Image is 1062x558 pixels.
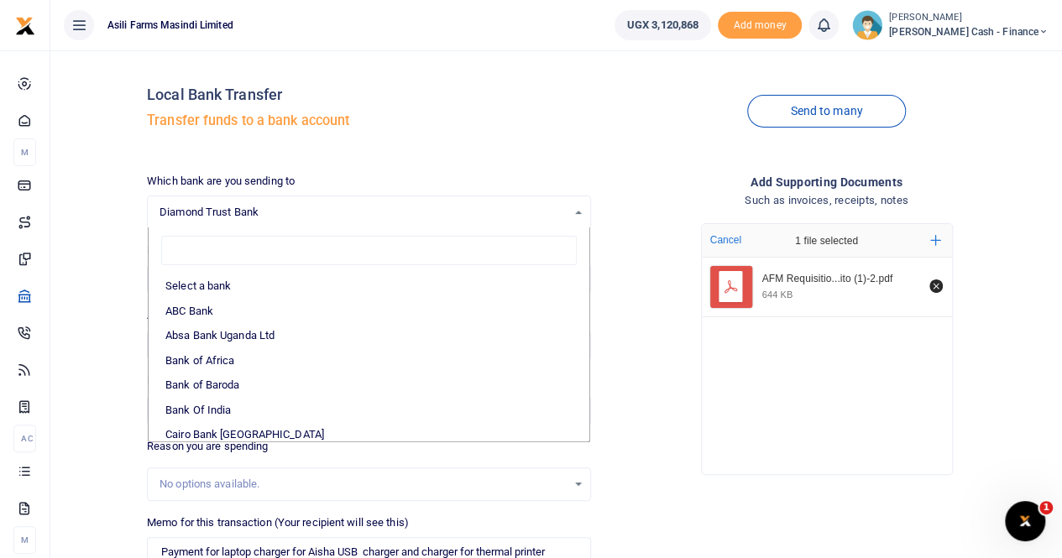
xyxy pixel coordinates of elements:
[149,398,589,423] li: Bank Of India
[15,18,35,31] a: logo-small logo-large logo-large
[608,10,718,40] li: Wallet ballance
[889,11,1049,25] small: [PERSON_NAME]
[927,277,945,295] button: Remove file
[1039,501,1053,514] span: 1
[147,373,217,389] label: Phone number
[147,307,269,324] label: Amount you want to send
[149,348,589,373] li: Bank of Africa
[1005,501,1045,541] iframe: Intercom live chat
[756,224,898,258] div: 1 file selected
[747,95,905,128] a: Send to many
[604,191,1049,210] h4: Such as invoices, receipts, notes
[149,323,589,348] li: Absa Bank Uganda Ltd
[147,86,591,104] h4: Local Bank Transfer
[147,242,280,259] label: Recipient's account number
[160,476,567,493] div: No options available.
[13,138,36,166] li: M
[13,526,36,554] li: M
[762,273,920,286] div: AFM Requisition for phones for Alex & Kizito (1)-2.pdf
[147,396,362,425] input: Enter phone number
[604,173,1049,191] h4: Add supporting Documents
[160,204,567,221] span: Diamond Trust Bank
[101,18,240,33] span: Asili Farms Masindi Limited
[149,299,589,324] li: ABC Bank
[718,12,802,39] span: Add money
[701,223,953,475] div: File Uploader
[13,425,36,452] li: Ac
[149,274,589,299] li: Select a bank
[852,10,882,40] img: profile-user
[889,24,1049,39] span: [PERSON_NAME] Cash - Finance
[149,373,589,398] li: Bank of Baroda
[718,18,802,30] a: Add money
[923,228,948,253] button: Add more files
[718,12,802,39] li: Toup your wallet
[149,422,589,447] li: Cairo Bank [GEOGRAPHIC_DATA]
[147,173,295,190] label: Which bank are you sending to
[147,514,409,531] label: Memo for this transaction (Your recipient will see this)
[15,16,35,36] img: logo-small
[147,112,591,129] h5: Transfer funds to a bank account
[147,438,268,455] label: Reason you are spending
[147,331,591,359] input: UGX
[147,265,362,294] input: Enter account number
[852,10,1049,40] a: profile-user [PERSON_NAME] [PERSON_NAME] Cash - Finance
[627,17,698,34] span: UGX 3,120,868
[615,10,711,40] a: UGX 3,120,868
[705,229,746,251] button: Cancel
[762,289,793,300] div: 644 KB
